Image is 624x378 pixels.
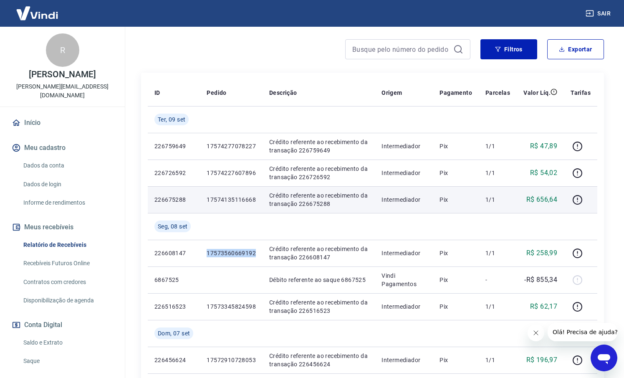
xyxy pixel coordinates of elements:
[207,249,256,257] p: 17573560669192
[154,302,193,311] p: 226516523
[10,0,64,26] img: Vindi
[381,169,426,177] p: Intermediador
[269,138,368,155] p: Crédito referente ao recebimento da transação 226759649
[269,276,368,284] p: Débito referente ao saque 6867525
[528,325,544,341] iframe: Fechar mensagem
[20,157,115,174] a: Dados da conta
[526,195,558,205] p: R$ 656,64
[485,356,510,364] p: 1/1
[440,276,472,284] p: Pix
[530,302,557,312] p: R$ 62,17
[440,195,472,204] p: Pix
[530,141,557,151] p: R$ 47,89
[10,139,115,157] button: Meu cadastro
[485,142,510,150] p: 1/1
[440,302,472,311] p: Pix
[158,115,185,124] span: Ter, 09 set
[154,195,193,204] p: 226675288
[591,345,617,371] iframe: Botão para abrir a janela de mensagens
[381,356,426,364] p: Intermediador
[381,142,426,150] p: Intermediador
[381,271,426,288] p: Vindi Pagamentos
[523,89,551,97] p: Valor Líq.
[7,82,118,100] p: [PERSON_NAME][EMAIL_ADDRESS][DOMAIN_NAME]
[10,316,115,334] button: Conta Digital
[485,195,510,204] p: 1/1
[485,249,510,257] p: 1/1
[440,249,472,257] p: Pix
[485,169,510,177] p: 1/1
[526,248,558,258] p: R$ 258,99
[381,302,426,311] p: Intermediador
[20,194,115,211] a: Informe de rendimentos
[547,39,604,59] button: Exportar
[5,6,70,13] span: Olá! Precisa de ajuda?
[584,6,614,21] button: Sair
[154,89,160,97] p: ID
[207,302,256,311] p: 17573345824598
[207,89,226,97] p: Pedido
[20,292,115,309] a: Disponibilização de agenda
[20,176,115,193] a: Dados de login
[20,274,115,291] a: Contratos com credores
[269,165,368,181] p: Crédito referente ao recebimento da transação 226726592
[485,89,510,97] p: Parcelas
[20,236,115,254] a: Relatório de Recebíveis
[158,329,190,337] span: Dom, 07 set
[269,89,297,97] p: Descrição
[530,168,557,178] p: R$ 54,02
[154,169,193,177] p: 226726592
[154,142,193,150] p: 226759649
[440,356,472,364] p: Pix
[158,222,187,231] span: Seg, 08 set
[269,352,368,368] p: Crédito referente ao recebimento da transação 226456624
[352,43,450,56] input: Busque pelo número do pedido
[381,195,426,204] p: Intermediador
[46,33,79,67] div: R
[480,39,537,59] button: Filtros
[10,114,115,132] a: Início
[526,355,558,365] p: R$ 196,97
[154,276,193,284] p: 6867525
[20,255,115,272] a: Recebíveis Futuros Online
[440,169,472,177] p: Pix
[485,276,510,284] p: -
[207,356,256,364] p: 17572910728053
[269,191,368,208] p: Crédito referente ao recebimento da transação 226675288
[207,169,256,177] p: 17574227607896
[485,302,510,311] p: 1/1
[524,275,557,285] p: -R$ 855,34
[29,70,96,79] p: [PERSON_NAME]
[154,249,193,257] p: 226608147
[269,245,368,261] p: Crédito referente ao recebimento da transação 226608147
[20,353,115,370] a: Saque
[440,89,472,97] p: Pagamento
[269,298,368,315] p: Crédito referente ao recebimento da transação 226516523
[154,356,193,364] p: 226456624
[571,89,591,97] p: Tarifas
[440,142,472,150] p: Pix
[20,334,115,351] a: Saldo e Extrato
[207,195,256,204] p: 17574135116668
[381,249,426,257] p: Intermediador
[10,218,115,236] button: Meus recebíveis
[207,142,256,150] p: 17574277078227
[381,89,402,97] p: Origem
[548,323,617,341] iframe: Mensagem da empresa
